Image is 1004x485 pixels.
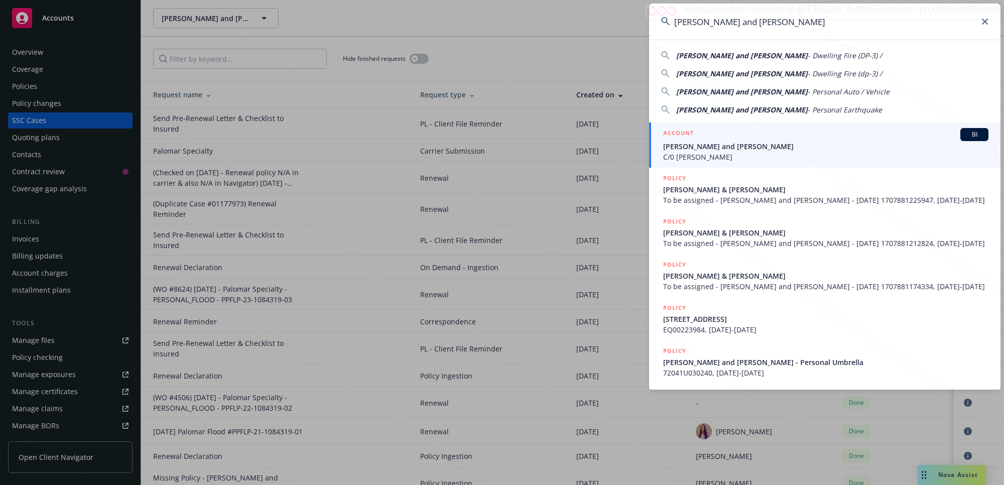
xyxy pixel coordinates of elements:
[808,69,882,78] span: - Dwelling Fire (dp-3) /
[663,368,988,378] span: 72041U030240, [DATE]-[DATE]
[663,152,988,162] span: C/0 [PERSON_NAME]
[663,195,988,205] span: To be assigned - [PERSON_NAME] and [PERSON_NAME] - [DATE] 1707881225947, [DATE]-[DATE]
[663,227,988,238] span: [PERSON_NAME] & [PERSON_NAME]
[676,87,808,96] span: [PERSON_NAME] and [PERSON_NAME]
[663,314,988,324] span: [STREET_ADDRESS]
[649,254,1000,297] a: POLICY[PERSON_NAME] & [PERSON_NAME]To be assigned - [PERSON_NAME] and [PERSON_NAME] - [DATE] 1707...
[649,4,1000,40] input: Search...
[663,324,988,335] span: EQ00223984, [DATE]-[DATE]
[808,105,882,114] span: - Personal Earthquake
[649,340,1000,384] a: POLICY[PERSON_NAME] and [PERSON_NAME] - Personal Umbrella72041U030240, [DATE]-[DATE]
[663,216,686,226] h5: POLICY
[663,346,686,356] h5: POLICY
[808,87,890,96] span: - Personal Auto / Vehicle
[663,303,686,313] h5: POLICY
[676,69,808,78] span: [PERSON_NAME] and [PERSON_NAME]
[663,184,988,195] span: [PERSON_NAME] & [PERSON_NAME]
[663,260,686,270] h5: POLICY
[663,271,988,281] span: [PERSON_NAME] & [PERSON_NAME]
[663,281,988,292] span: To be assigned - [PERSON_NAME] and [PERSON_NAME] - [DATE] 1707881174334, [DATE]-[DATE]
[663,238,988,249] span: To be assigned - [PERSON_NAME] and [PERSON_NAME] - [DATE] 1707881212824, [DATE]-[DATE]
[808,51,882,60] span: - Dwelling Fire (DP-3) /
[964,130,984,139] span: BI
[649,123,1000,168] a: ACCOUNTBI[PERSON_NAME] and [PERSON_NAME]C/0 [PERSON_NAME]
[676,51,808,60] span: [PERSON_NAME] and [PERSON_NAME]
[649,297,1000,340] a: POLICY[STREET_ADDRESS]EQ00223984, [DATE]-[DATE]
[649,211,1000,254] a: POLICY[PERSON_NAME] & [PERSON_NAME]To be assigned - [PERSON_NAME] and [PERSON_NAME] - [DATE] 1707...
[649,168,1000,211] a: POLICY[PERSON_NAME] & [PERSON_NAME]To be assigned - [PERSON_NAME] and [PERSON_NAME] - [DATE] 1707...
[663,141,988,152] span: [PERSON_NAME] and [PERSON_NAME]
[663,357,988,368] span: [PERSON_NAME] and [PERSON_NAME] - Personal Umbrella
[663,128,694,140] h5: ACCOUNT
[676,105,808,114] span: [PERSON_NAME] and [PERSON_NAME]
[663,173,686,183] h5: POLICY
